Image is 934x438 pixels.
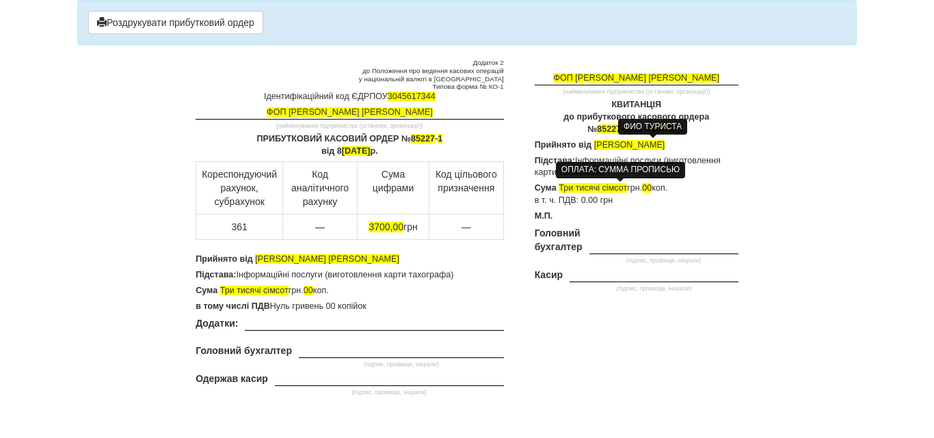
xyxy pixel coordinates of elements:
[196,161,283,214] td: Кореспондуючий рахунок, субрахунок
[196,301,270,311] b: в тому числі ПДВ
[255,254,399,264] span: [PERSON_NAME] [PERSON_NAME]
[570,285,738,292] small: (підпис, прізвище, ініціали)
[597,124,621,134] span: 85227
[196,91,503,103] p: Ідентифікаційний код ЄДРПОУ
[196,286,217,295] b: Сума
[196,301,503,313] p: Нуль гривень 00 копійок
[535,88,738,96] small: (найменування підприємства (установи, організації))
[429,161,504,214] td: Код цільового призначення
[220,286,289,295] span: Три тисячі сімсот
[438,134,442,143] span: 1
[369,221,403,232] span: 3700,00
[196,214,283,239] td: 361
[388,92,436,101] span: 3045617344
[196,316,245,344] th: Додатки:
[196,122,503,130] small: (найменування підприємства (установи, організації))
[594,140,665,150] span: [PERSON_NAME]
[267,107,433,117] span: ФОП [PERSON_NAME] [PERSON_NAME]
[196,285,503,297] p: грн. коп.
[196,133,503,158] p: ПРИБУТКОВИЙ КАСОВИЙ ОРДЕР № - від 8 р.
[358,161,429,214] td: Сума цифрами
[283,161,358,214] td: Код аналітичного рахунку
[358,214,429,239] td: грн
[342,146,371,156] span: [DATE]
[196,269,503,282] p: Інформаційні послуги (виготовлення карти тахографа)
[299,361,504,368] small: (підпис, прізвище, ініціали)
[535,183,557,193] b: Сума
[304,286,313,295] span: 00
[196,372,275,400] th: Одержав касир
[642,183,652,193] span: 00
[553,73,719,83] span: ФОП [PERSON_NAME] [PERSON_NAME]
[196,59,503,91] small: Додаток 2 до Положення про ведення касових операцій у національній валюті в [GEOGRAPHIC_DATA] Тип...
[196,254,253,264] b: Прийнято від
[535,268,570,296] th: Касир
[556,162,685,178] div: ОПЛАТА: СУММА ПРОПИСЬЮ
[535,182,738,207] p: грн. коп. в т. ч. ПДВ: 0.00 грн
[559,183,627,193] span: Три тисячі сімсот
[429,214,504,239] td: —
[535,140,592,150] b: Прийнято від
[283,214,358,239] td: —
[535,155,738,180] p: Інформаційні послуги (виготовлення карти тахографа)
[275,389,504,396] small: (підпис, прізвище, ініціали)
[535,99,738,136] p: КВИТАНЦІЯ до прибуткового касового ордера № - від 8 р.
[88,11,263,34] button: Роздрукувати прибутковий ордер
[535,156,575,165] b: Підстава:
[589,257,738,264] small: (підпис, прізвище, ініціали)
[196,270,236,279] b: Підстава:
[411,134,435,143] span: 85227
[535,226,589,268] th: Головний бухгалтер
[196,344,299,372] th: Головний бухгалтер
[618,119,687,135] div: ФИО ТУРИСТА
[535,211,553,221] b: М.П.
